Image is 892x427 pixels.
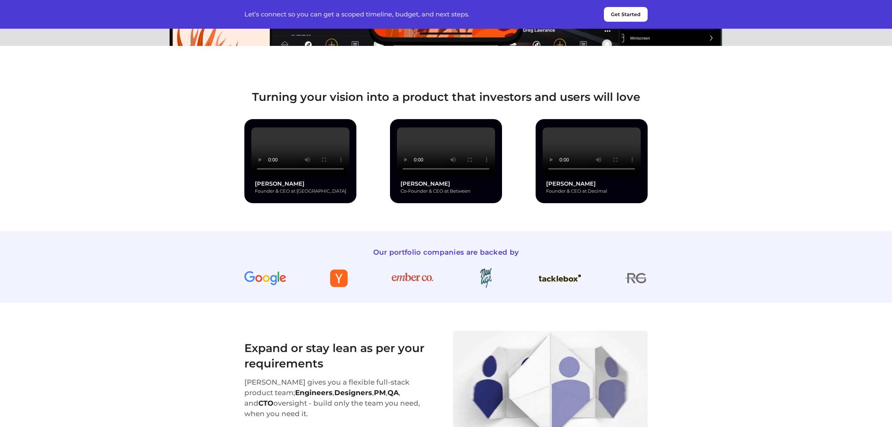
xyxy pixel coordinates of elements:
strong: PM [374,388,386,397]
p: Co-Founder & CEO at Between [400,187,495,195]
h3: [PERSON_NAME] [546,181,641,187]
strong: Designers [334,388,372,397]
p: [PERSON_NAME] gives you a flexible full-stack product team; , , , , and oversight - build only th... [244,377,439,419]
img: Tacklebox [539,268,581,289]
button: Get Started [604,7,648,22]
h2: Our portfolio companies are backed by [244,245,648,259]
h3: Expand or stay lean as per your requirements [244,340,439,371]
h3: Turning your vision into a product that investors and users will love [244,91,648,104]
p: Founder & CEO at Decimal [546,187,641,195]
img: New Age Capital [478,268,495,289]
img: Google for Startups [244,268,286,289]
strong: Engineers [295,388,333,397]
img: RG [625,268,648,289]
strong: QA [388,388,399,397]
p: Let’s connect so you can get a scoped timeline, budget, and next steps. [244,11,469,18]
p: Founder & CEO at [GEOGRAPHIC_DATA] [255,187,349,195]
img: The Ember Company [391,268,433,289]
img: Y Combinator [330,268,348,289]
h3: [PERSON_NAME] [255,181,349,187]
h3: [PERSON_NAME] [400,181,495,187]
strong: CTO [258,399,273,407]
